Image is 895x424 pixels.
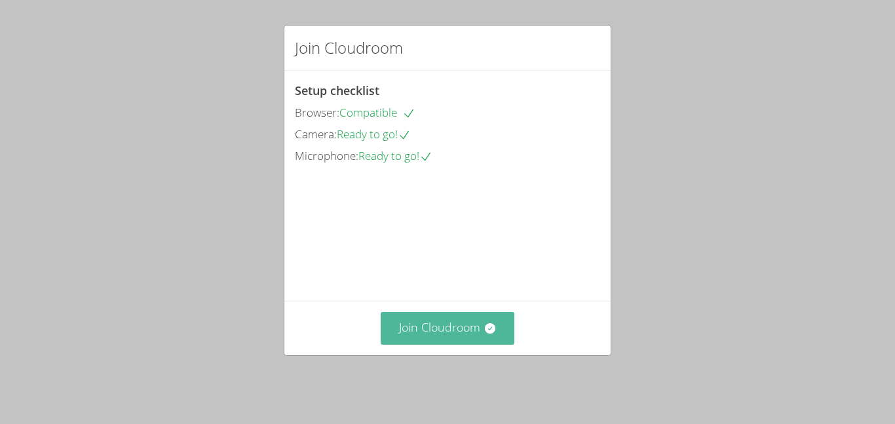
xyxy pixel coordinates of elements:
button: Join Cloudroom [381,312,515,344]
span: Ready to go! [337,126,411,142]
h2: Join Cloudroom [295,36,403,60]
span: Compatible [339,105,415,120]
span: Microphone: [295,148,358,163]
span: Ready to go! [358,148,432,163]
span: Browser: [295,105,339,120]
span: Setup checklist [295,83,379,98]
span: Camera: [295,126,337,142]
